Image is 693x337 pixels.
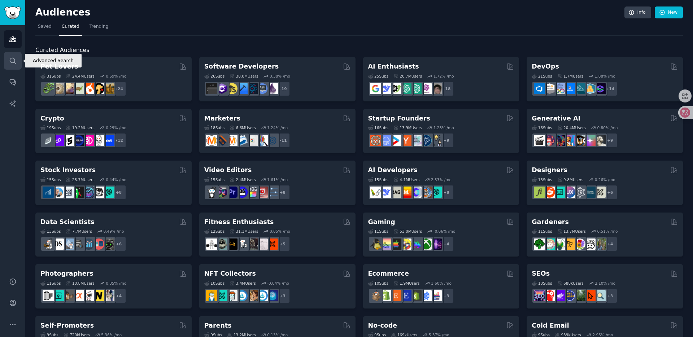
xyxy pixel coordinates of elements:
[40,114,64,123] h2: Crypto
[554,135,565,146] img: deepdream
[602,133,618,148] div: + 9
[257,187,268,198] img: Youtubevideo
[257,83,268,94] img: AskComputerScience
[63,83,74,94] img: leopardgeckos
[439,288,454,303] div: + 3
[103,238,114,250] img: data
[390,187,401,198] img: Rag
[574,238,585,250] img: flowers
[594,238,606,250] img: GardenersWorld
[226,290,237,301] img: NFTmarket
[368,229,388,234] div: 11 Sub s
[83,238,94,250] img: analytics
[624,6,651,19] a: Info
[393,125,422,130] div: 13.9M Users
[247,290,258,301] img: CryptoArt
[410,83,422,94] img: chatgpt_prompts_
[602,236,618,251] div: + 4
[420,290,432,301] img: ecommercemarketing
[368,125,388,130] div: 16 Sub s
[83,83,94,94] img: cockatiel
[66,125,94,130] div: 19.2M Users
[226,135,237,146] img: AskMarketing
[534,238,545,250] img: vegetablegardening
[584,83,596,94] img: aws_cdk
[564,83,575,94] img: DevOpsLinks
[236,187,248,198] img: VideoEditors
[532,62,559,71] h2: DevOps
[53,135,64,146] img: 0xPolygon
[40,218,94,227] h2: Data Scientists
[106,125,126,130] div: 0.29 % /mo
[111,133,126,148] div: + 12
[275,185,290,200] div: + 8
[564,238,575,250] img: GardeningUK
[544,290,555,301] img: TechSEO
[544,187,555,198] img: logodesign
[90,23,108,30] span: Trending
[557,281,584,286] div: 688k Users
[236,238,248,250] img: weightroom
[594,83,606,94] img: PlatformEngineers
[439,81,454,96] div: + 18
[62,23,79,30] span: Curated
[270,74,290,79] div: 0.38 % /mo
[43,187,54,198] img: dividends
[597,125,618,130] div: 0.80 % /mo
[532,114,580,123] h2: Generative AI
[230,229,258,234] div: 31.1M Users
[532,74,552,79] div: 21 Sub s
[87,21,111,36] a: Trending
[420,83,432,94] img: OpenAIDev
[370,83,381,94] img: GoogleGeminiAI
[275,133,290,148] div: + 11
[390,238,401,250] img: macgaming
[368,114,430,123] h2: Startup Founders
[602,288,618,303] div: + 3
[267,125,288,130] div: 1.24 % /mo
[574,135,585,146] img: FluxAI
[103,187,114,198] img: technicalanalysis
[247,135,258,146] img: googleads
[66,229,92,234] div: 7.7M Users
[53,290,64,301] img: streetphotography
[73,238,84,250] img: dataengineering
[204,177,225,182] div: 15 Sub s
[574,83,585,94] img: platformengineering
[554,187,565,198] img: UI_Design
[431,187,442,198] img: AIDevelopersSociety
[534,290,545,301] img: SEO_Digital_Marketing
[106,281,126,286] div: 0.35 % /mo
[431,83,442,94] img: ArtificalIntelligence
[230,74,258,79] div: 30.0M Users
[532,166,567,175] h2: Designers
[410,135,422,146] img: indiehackers
[431,238,442,250] img: TwitchStreaming
[73,135,84,146] img: web3
[236,135,248,146] img: Emailmarketing
[420,187,432,198] img: llmops
[257,135,268,146] img: MarketingResearch
[433,125,454,130] div: 1.28 % /mo
[602,185,618,200] div: + 6
[40,269,93,278] h2: Photographers
[368,74,388,79] div: 25 Sub s
[431,135,442,146] img: growmybusiness
[380,238,391,250] img: CozyGamers
[368,166,418,175] h2: AI Developers
[206,290,217,301] img: NFTExchange
[230,281,256,286] div: 3.4M Users
[393,281,420,286] div: 1.9M Users
[230,177,256,182] div: 2.4M Users
[380,187,391,198] img: DeepSeek
[93,290,104,301] img: Nikon
[544,83,555,94] img: AWS_Certified_Experts
[594,290,606,301] img: The_SEO
[433,74,454,79] div: 1.72 % /mo
[557,229,586,234] div: 13.7M Users
[257,238,268,250] img: physicaltherapy
[564,187,575,198] img: UXDesign
[532,177,552,182] div: 13 Sub s
[534,135,545,146] img: aivideo
[93,83,104,94] img: PetAdvice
